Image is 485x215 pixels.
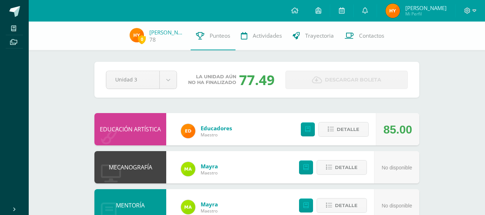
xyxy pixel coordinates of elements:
[339,22,390,50] a: Contactos
[201,125,232,132] a: Educadores
[149,29,185,36] a: [PERSON_NAME]
[335,161,358,174] span: Detalle
[337,123,359,136] span: Detalle
[305,32,334,39] span: Trayectoria
[359,32,384,39] span: Contactos
[383,113,412,146] div: 85.00
[191,22,235,50] a: Punteos
[235,22,287,50] a: Actividades
[253,32,282,39] span: Actividades
[386,4,400,18] img: b7479d797a61124a56716a0934ae5a13.png
[188,74,236,85] span: La unidad aún no ha finalizado
[130,28,144,42] img: b7479d797a61124a56716a0934ae5a13.png
[317,160,367,175] button: Detalle
[382,203,412,209] span: No disponible
[405,4,447,11] span: [PERSON_NAME]
[318,122,369,137] button: Detalle
[181,124,195,138] img: ed927125212876238b0630303cb5fd71.png
[287,22,339,50] a: Trayectoria
[201,163,218,170] a: Mayra
[317,198,367,213] button: Detalle
[325,71,381,89] span: Descargar boleta
[201,208,218,214] span: Maestro
[149,36,156,43] a: 78
[201,201,218,208] a: Mayra
[201,132,232,138] span: Maestro
[335,199,358,212] span: Detalle
[181,162,195,176] img: 75b6448d1a55a94fef22c1dfd553517b.png
[405,11,447,17] span: Mi Perfil
[94,113,166,145] div: EDUCACIÓN ARTÍSTICA
[201,170,218,176] span: Maestro
[94,151,166,183] div: MECANOGRAFÍA
[210,32,230,39] span: Punteos
[106,71,177,89] a: Unidad 3
[181,200,195,214] img: 75b6448d1a55a94fef22c1dfd553517b.png
[115,71,150,88] span: Unidad 3
[138,35,146,44] span: 0
[239,70,275,89] div: 77.49
[382,165,412,170] span: No disponible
